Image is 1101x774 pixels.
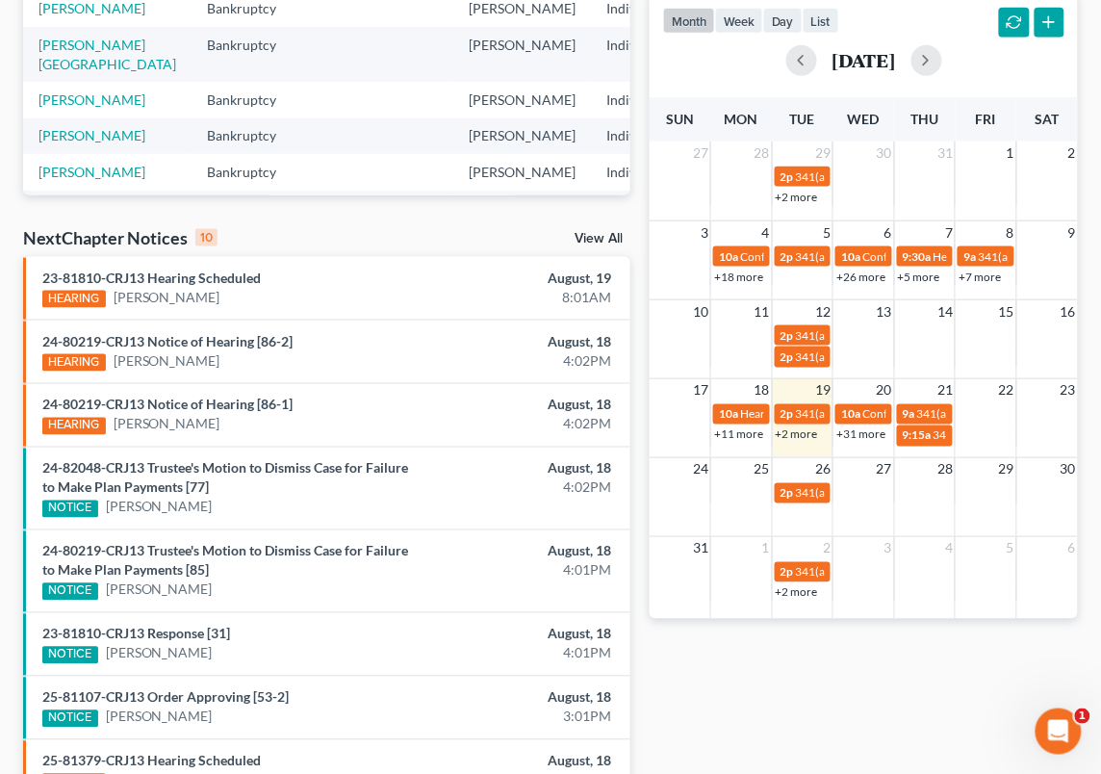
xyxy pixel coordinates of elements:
[453,27,591,82] td: [PERSON_NAME]
[781,565,794,580] span: 2p
[453,154,591,190] td: [PERSON_NAME]
[753,300,772,323] span: 11
[42,647,98,664] div: NOTICE
[911,111,939,127] span: Thu
[841,407,860,422] span: 10a
[934,249,1084,264] span: Hearing for [PERSON_NAME]
[760,537,772,560] span: 1
[753,142,772,165] span: 28
[760,221,772,245] span: 4
[1036,709,1082,755] iframe: Intercom live chat
[434,459,611,478] div: August, 18
[434,332,611,351] div: August, 18
[1005,142,1016,165] span: 1
[790,111,815,127] span: Tue
[434,351,611,371] div: 4:02PM
[691,300,710,323] span: 10
[666,111,694,127] span: Sun
[591,82,681,117] td: Individual
[836,427,885,442] a: +31 more
[192,27,312,82] td: Bankruptcy
[796,328,982,343] span: 341(a) meeting for [PERSON_NAME]
[434,542,611,561] div: August, 18
[42,270,261,286] a: 23-81810-CRJ13 Hearing Scheduled
[719,249,738,264] span: 10a
[803,8,839,34] button: list
[691,537,710,560] span: 31
[935,142,955,165] span: 31
[38,37,176,72] a: [PERSON_NAME][GEOGRAPHIC_DATA]
[192,118,312,154] td: Bankruptcy
[434,752,611,771] div: August, 18
[434,396,611,415] div: August, 18
[813,458,832,481] span: 26
[1075,709,1090,724] span: 1
[114,288,220,307] a: [PERSON_NAME]
[903,428,932,443] span: 9:15a
[1005,221,1016,245] span: 8
[1059,379,1078,402] span: 23
[796,349,982,364] span: 341(a) meeting for [PERSON_NAME]
[763,8,803,34] button: day
[813,142,832,165] span: 29
[591,27,681,82] td: Individual
[38,127,145,143] a: [PERSON_NAME]
[776,190,818,204] a: +2 more
[903,249,932,264] span: 9:30a
[903,407,915,422] span: 9a
[663,8,715,34] button: month
[862,407,1081,422] span: Confirmation hearing for [PERSON_NAME]
[976,111,996,127] span: Fri
[725,111,758,127] span: Mon
[740,407,890,422] span: Hearing for [PERSON_NAME]
[935,300,955,323] span: 14
[1005,537,1016,560] span: 5
[875,142,894,165] span: 30
[192,82,312,117] td: Bankruptcy
[875,300,894,323] span: 13
[699,221,710,245] span: 3
[691,379,710,402] span: 17
[875,379,894,402] span: 20
[1059,300,1078,323] span: 16
[883,221,894,245] span: 6
[883,537,894,560] span: 3
[959,270,1001,284] a: +7 more
[781,169,794,184] span: 2p
[753,458,772,481] span: 25
[434,688,611,708] div: August, 18
[38,91,145,108] a: [PERSON_NAME]
[434,269,611,288] div: August, 19
[848,111,880,127] span: Wed
[23,226,218,249] div: NextChapter Notices
[875,458,894,481] span: 27
[42,753,261,769] a: 25-81379-CRJ13 Hearing Scheduled
[781,249,794,264] span: 2p
[719,407,738,422] span: 10a
[42,689,289,706] a: 25-81107-CRJ13 Order Approving [53-2]
[575,232,623,245] a: View All
[943,537,955,560] span: 4
[1066,142,1078,165] span: 2
[813,379,832,402] span: 19
[42,460,408,496] a: 24-82048-CRJ13 Trustee's Motion to Dismiss Case for Failure to Make Plan Payments [77]
[42,291,106,308] div: HEARING
[714,270,763,284] a: +18 more
[943,221,955,245] span: 7
[434,561,611,580] div: 4:01PM
[42,583,98,601] div: NOTICE
[776,585,818,600] a: +2 more
[106,498,213,517] a: [PERSON_NAME]
[796,486,1095,501] span: 341(a) meeting for [PERSON_NAME] and [PERSON_NAME]
[832,50,896,70] h2: [DATE]
[781,349,794,364] span: 2p
[753,379,772,402] span: 18
[714,427,763,442] a: +11 more
[42,354,106,372] div: HEARING
[434,415,611,434] div: 4:02PM
[781,328,794,343] span: 2p
[841,249,860,264] span: 10a
[1059,458,1078,481] span: 30
[796,249,982,264] span: 341(a) meeting for [PERSON_NAME]
[796,407,982,422] span: 341(a) meeting for [PERSON_NAME]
